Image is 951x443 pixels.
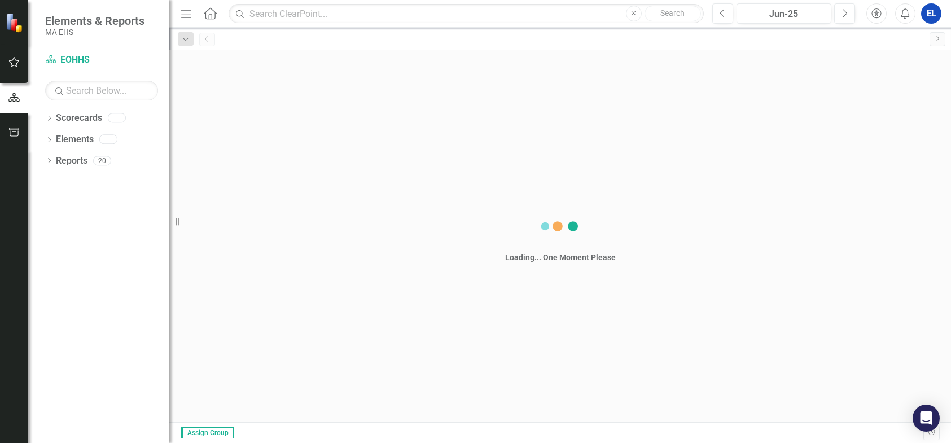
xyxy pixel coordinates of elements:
[737,3,832,24] button: Jun-25
[56,155,87,168] a: Reports
[45,81,158,100] input: Search Below...
[645,6,701,21] button: Search
[181,427,234,438] span: Assign Group
[913,405,940,432] div: Open Intercom Messenger
[505,252,616,263] div: Loading... One Moment Please
[229,4,703,24] input: Search ClearPoint...
[56,112,102,125] a: Scorecards
[921,3,941,24] button: EL
[740,7,828,21] div: Jun-25
[93,156,111,165] div: 20
[45,54,158,67] a: EOHHS
[660,8,685,17] span: Search
[45,14,144,28] span: Elements & Reports
[45,28,144,37] small: MA EHS
[56,133,94,146] a: Elements
[6,12,26,33] img: ClearPoint Strategy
